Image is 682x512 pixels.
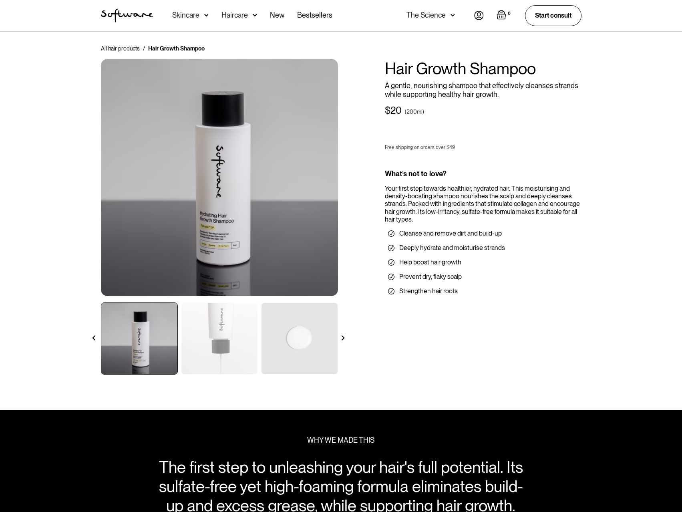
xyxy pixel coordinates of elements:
div: WHY WE MADE THIS [307,436,374,445]
a: All hair products [101,44,140,52]
li: Deeply hydrate and moisturise strands [388,244,578,252]
li: Strengthen hair roots [388,287,578,295]
img: arrow down [253,11,257,19]
img: arrow down [204,11,209,19]
div: $ [385,105,390,117]
img: Software Logo [101,9,153,22]
div: The Science [406,11,446,19]
div: Hair Growth Shampoo [148,44,205,52]
img: Ceramide Moisturiser [101,59,338,296]
div: What’s not to love? [385,169,581,178]
li: Help boost hair growth [388,258,578,266]
img: arrow left [91,335,97,341]
li: Prevent dry, flaky scalp [388,273,578,281]
div: 20 [390,105,402,117]
a: home [101,9,153,22]
div: (200ml) [405,108,424,116]
li: Cleanse and remove dirt and build-up [388,230,578,238]
div: Your first step towards healthier, hydrated hair. This moisturising and density-boosting shampoo ... [385,185,581,223]
img: arrow right [340,335,346,341]
h1: Hair Growth Shampoo [385,59,581,78]
a: Open cart [497,10,512,21]
div: / [143,44,145,52]
p: Free shipping on orders over $49 [385,145,455,150]
div: Skincare [172,11,199,19]
a: Start consult [525,5,581,26]
div: 0 [506,10,512,17]
img: arrow down [451,11,455,19]
div: Haircare [221,11,248,19]
p: A gentle, nourishing shampoo that effectively cleanses strands while supporting healthy hair growth. [385,81,581,99]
